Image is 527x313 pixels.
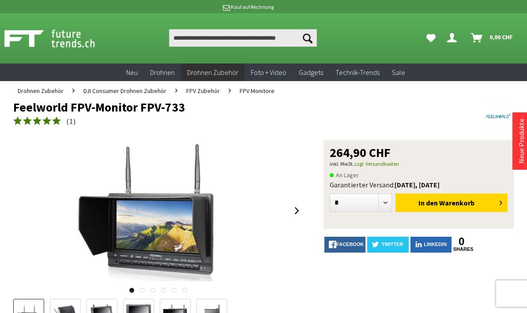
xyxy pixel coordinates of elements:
span: Gadgets [299,68,323,77]
a: Drohnen Zubehör [13,81,68,101]
span: In den [418,198,438,207]
div: Garantierter Versand: [330,180,508,189]
span: Drohnen Zubehör [187,68,238,77]
a: Drohnen Zubehör [181,63,245,82]
a: shares [453,246,470,252]
span: An Lager [330,170,359,180]
span: Sale [392,68,405,77]
span: 264,90 CHF [330,146,391,159]
span: 1 [69,117,73,126]
a: Foto + Video [245,63,293,82]
span: Technik-Trends [335,68,380,77]
a: twitter [367,237,408,253]
p: inkl. MwSt. [330,159,508,169]
h1: Feelworld FPV-Monitor FPV-733 [13,101,414,114]
a: Gadgets [293,63,329,82]
span: DJI Consumer Drohnen Zubehör [83,87,166,95]
a: Drohnen [144,63,181,82]
a: Warenkorb [467,29,517,47]
a: Technik-Trends [329,63,386,82]
a: zzgl. Versandkosten [354,160,399,167]
a: LinkedIn [410,237,452,253]
b: [DATE], [DATE] [395,180,440,189]
span: Drohnen Zubehör [18,87,64,95]
span: FPV Monitore [240,87,275,95]
span: twitter [381,242,403,247]
img: Shop Futuretrends - zur Startseite wechseln [4,27,114,49]
a: DJI Consumer Drohnen Zubehör [79,81,171,101]
a: facebook [324,237,365,253]
a: Dein Konto [444,29,464,47]
a: Sale [386,63,411,82]
img: Feelworld [483,101,514,131]
span: Warenkorb [439,198,474,207]
button: In den Warenkorb [395,194,508,212]
a: FPV Zubehör [182,81,224,101]
span: LinkedIn [424,242,447,247]
span: Foto + Video [251,68,286,77]
a: Neue Produkte [517,119,526,164]
a: 0 [453,237,470,246]
span: Neu [126,68,138,77]
a: FPV Monitore [235,81,279,101]
a: Meine Favoriten [422,29,440,47]
button: Suchen [298,29,317,47]
span: 0,00 CHF [489,30,513,44]
span: FPV Zubehör [186,87,220,95]
span: Drohnen [150,68,175,77]
a: Neu [120,63,144,82]
span: ( ) [66,117,76,126]
img: Feelworld FPV-Monitor FPV-733 [70,140,247,281]
a: (1) [13,116,76,127]
input: Produkt, Marke, Kategorie, EAN, Artikelnummer… [169,29,316,47]
span: facebook [336,242,364,247]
